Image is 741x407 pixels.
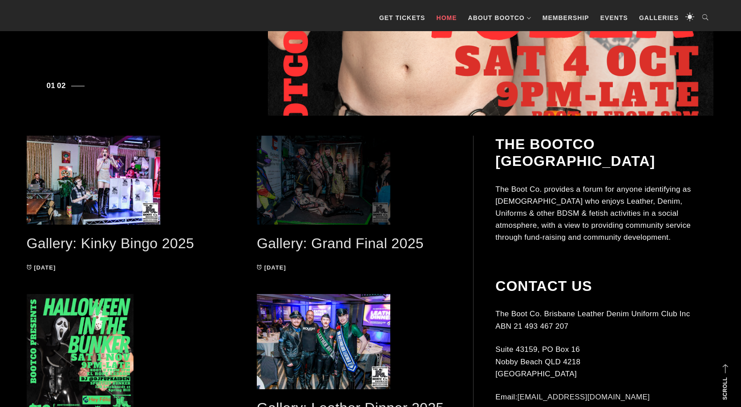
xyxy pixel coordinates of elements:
p: Suite 43159, PO Box 16 Nobby Beach QLD 4218 [GEOGRAPHIC_DATA] [495,343,714,380]
a: Events [596,4,632,31]
time: [DATE] [34,264,56,271]
p: The Boot Co. provides a forum for anyone identifying as [DEMOGRAPHIC_DATA] who enjoys Leather, De... [495,183,714,244]
a: [EMAIL_ADDRESS][DOMAIN_NAME] [518,393,650,401]
button: 2 [56,74,67,98]
a: About BootCo [464,4,536,31]
a: Membership [538,4,594,31]
h2: Contact Us [495,278,714,294]
time: [DATE] [264,264,286,271]
a: Gallery: Kinky Bingo 2025 [27,235,194,251]
a: [DATE] [257,264,286,271]
p: The Boot Co. Brisbane Leather Denim Uniform Club Inc ABN 21 493 467 207 [495,308,714,332]
a: Galleries [635,4,683,31]
a: Home [432,4,462,31]
a: [DATE] [27,264,56,271]
p: Email: [495,391,714,403]
h2: The BootCo [GEOGRAPHIC_DATA] [495,136,714,170]
a: GET TICKETS [375,4,430,31]
a: Gallery: Grand Final 2025 [257,235,424,251]
button: 1 [46,74,57,98]
strong: Scroll [722,377,728,400]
